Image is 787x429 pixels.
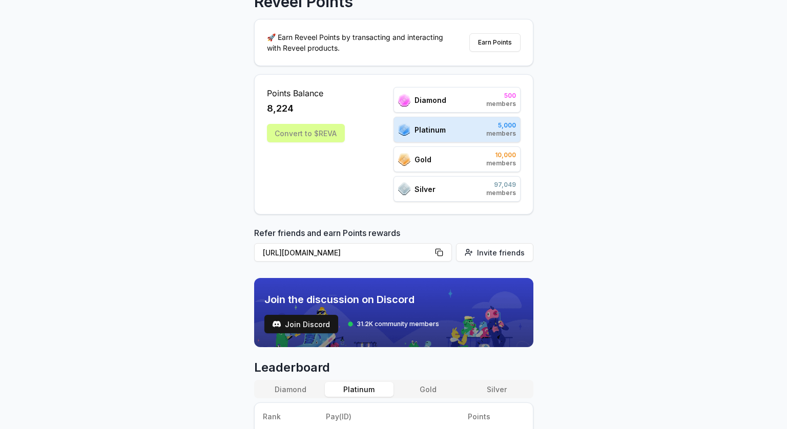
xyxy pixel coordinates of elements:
button: Earn Points [469,33,521,52]
img: discord_banner [254,278,533,347]
button: Gold [393,382,462,397]
button: Diamond [256,382,325,397]
span: 97,049 [486,181,516,189]
span: 5,000 [486,121,516,130]
span: members [486,189,516,197]
div: Refer friends and earn Points rewards [254,227,533,266]
span: 31.2K community members [357,320,439,328]
span: Join Discord [285,319,330,330]
span: Invite friends [477,247,525,258]
a: testJoin Discord [264,315,338,333]
p: 🚀 Earn Reveel Points by transacting and interacting with Reveel products. [267,32,451,53]
span: Leaderboard [254,359,533,376]
span: 10,000 [486,151,516,159]
span: Join the discussion on Discord [264,292,439,307]
span: Gold [415,154,431,165]
span: members [486,130,516,138]
button: Invite friends [456,243,533,262]
button: Silver [462,382,531,397]
span: Points Balance [267,87,345,99]
span: members [486,159,516,167]
button: Platinum [325,382,393,397]
img: ranks_icon [398,123,410,136]
span: members [486,100,516,108]
img: test [273,320,281,328]
span: 500 [486,92,516,100]
button: Join Discord [264,315,338,333]
span: Diamond [415,95,446,105]
button: [URL][DOMAIN_NAME] [254,243,452,262]
span: 8,224 [267,101,294,116]
img: ranks_icon [398,182,410,196]
span: Silver [415,184,436,195]
span: Platinum [415,124,446,135]
img: ranks_icon [398,94,410,106]
img: ranks_icon [398,153,410,166]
